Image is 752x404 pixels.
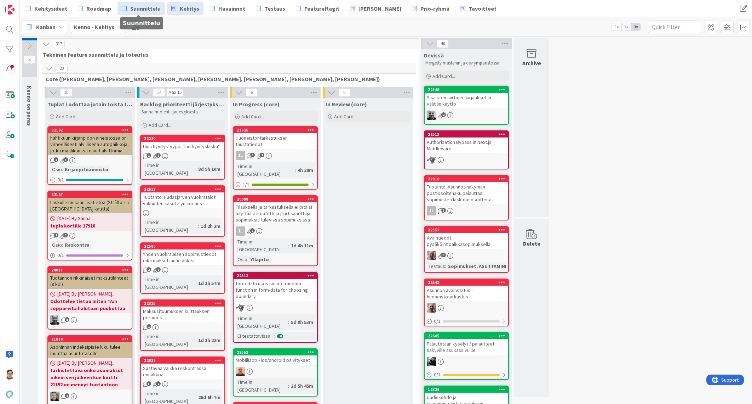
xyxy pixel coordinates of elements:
div: 21625 [234,127,317,133]
div: 22552Mobiiliapp - ios/android päivitykset [234,349,317,365]
div: 22192 [51,128,132,133]
span: 3 [23,55,35,64]
span: : [198,222,199,230]
span: 1 [260,153,264,157]
span: : [288,318,289,326]
span: Devissä [424,52,444,59]
div: 2d 5h 45m [289,382,315,390]
span: : [247,256,248,263]
div: 0/1 [425,370,508,379]
img: SM [5,370,15,380]
span: Tekninen feature suunnittelu ja toteutus [43,51,410,58]
div: Tuotannon rikkinäiset maksutilanteet (8 kpl) [48,273,132,289]
img: LM [236,303,245,312]
img: avatar [5,389,15,399]
span: Backlog prioriteetti järjestyksessä (core) [140,101,225,108]
div: Tilauksella ja tarkastuksella ei pitäisi näyttää peruutettuja ja irtisanottuja sopimuksia tulevis... [234,202,317,224]
a: Tavoitteet [456,2,501,15]
span: 1 [250,228,255,233]
span: Add Card... [56,113,79,120]
span: : [62,241,63,249]
a: 22148Sisäisten siirtojen kirjaukset ja välitilin käyttöJH [424,86,509,125]
a: Suunnittelu [117,2,165,15]
a: 22220Uusi hyvitystyyppi "luo hyvityslasku"Time in [GEOGRAPHIC_DATA]:8d 9h 10m [140,135,225,180]
div: 22335 [144,301,224,306]
div: Maksusitoumuksen kuittauksen peruutus [141,307,224,322]
div: 22590 [141,243,224,249]
span: 1 [54,233,58,237]
span: 0 / 1 [434,371,441,378]
p: Mergetty masteriin ja dev ympäristössä [425,60,507,66]
span: 2 [147,267,151,272]
div: 22220 [141,135,224,142]
span: 1 [441,253,446,257]
div: VH [425,303,508,313]
div: 22513 [425,131,508,138]
a: 22192huhtikuun kirjanpidon aineistossa on virheellisesti alvillisena autopaikkoja, jotka maalikuu... [47,126,132,185]
div: KM [425,357,508,366]
div: Authorization Bypass in Next.js Middleware [425,138,508,153]
div: JL [236,226,245,236]
div: 22127Laskulle mukaan lisätietoa (Strålfors / [GEOGRAPHIC_DATA] kautta) [48,191,132,213]
span: : [295,166,296,174]
div: 22605 [425,333,508,339]
span: 3x [631,23,641,30]
div: 22611 [141,186,224,192]
span: 317 [53,40,65,48]
a: 22590Yhden vuokralaisen sopimustiedot eikä maksutilanne aukeaTime in [GEOGRAPHIC_DATA]:1d 1h 57m [140,242,225,294]
div: 0/1 [425,317,508,326]
div: Avaintiedot pysäköintipaikkasopimuksella [425,233,508,249]
span: : [195,336,196,344]
span: 30 [56,64,68,73]
img: LM [427,155,436,164]
div: LM [425,155,508,164]
div: 26d 6h 7m [196,393,222,401]
div: Palautetaan kyselyt / palautteet näkyville asukassivuille [425,339,508,355]
b: Odottelee tietoa miten TA:n soppareita halutaan puukottaa [50,298,130,312]
div: Osio [50,241,62,249]
div: 22543 [425,279,508,286]
div: 22037 [141,357,224,364]
div: JL [236,151,245,160]
span: Roadmap [86,4,111,13]
span: 2 [441,112,446,117]
span: 2 [250,153,255,157]
div: 0/1 [48,175,132,184]
div: Time in [GEOGRAPHIC_DATA] [236,238,288,253]
img: VP [50,392,59,401]
span: 1 [147,324,151,329]
div: 20011Tuotannon rikkinäiset maksutilanteet (8 kpl) [48,267,132,289]
div: 1d 2h 2m [199,222,222,230]
span: 1 [156,153,161,158]
div: Reskontra [63,241,91,249]
span: 3 [63,157,68,162]
div: VH [425,251,508,260]
div: Ylläpito [248,256,271,263]
span: Add Card... [432,73,455,79]
a: Testaus [252,2,289,15]
a: Kehitysideat [22,2,71,15]
div: 22605Palautetaan kyselyt / palautteet näkyville asukassivuille [425,333,508,355]
div: Osio [50,165,62,173]
a: 22127Laskulle mukaan lisätietoa (Strålfors / [GEOGRAPHIC_DATA] kautta)[DATE] By Sanna...tupla kor... [47,191,132,260]
input: Quick Filter... [648,21,701,33]
span: 2x [621,23,631,30]
div: JL [234,226,317,236]
div: Osio [236,256,247,263]
span: Add Card... [241,113,264,120]
div: 21625 [237,128,317,133]
div: 22037Saatavaa vaikka reskontrassa ennakkoa [141,357,224,379]
div: Ei testattavissa [236,332,274,340]
div: Tuotanto: Asunnot-näkymän postiosoitehaku palauttaa sopimusten laskutusosoitteita [425,182,508,204]
div: Yhden vuokralaisen sopimustiedot eikä maksutilanne aukea [141,249,224,265]
h5: Suunnittelu [123,20,160,27]
span: Suunnittelu [130,4,161,13]
div: 22335Maksusitoumuksen kuittauksen peruutus [141,300,224,322]
div: Mobiiliapp - ios/android päivitykset [234,355,317,365]
img: KM [427,357,436,366]
span: Add Card... [149,122,171,128]
div: 20098 [237,197,317,202]
div: JL [425,206,508,215]
div: 22590Yhden vuokralaisen sopimustiedot eikä maksutilanne aukea [141,243,224,265]
span: 1x [612,23,621,30]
